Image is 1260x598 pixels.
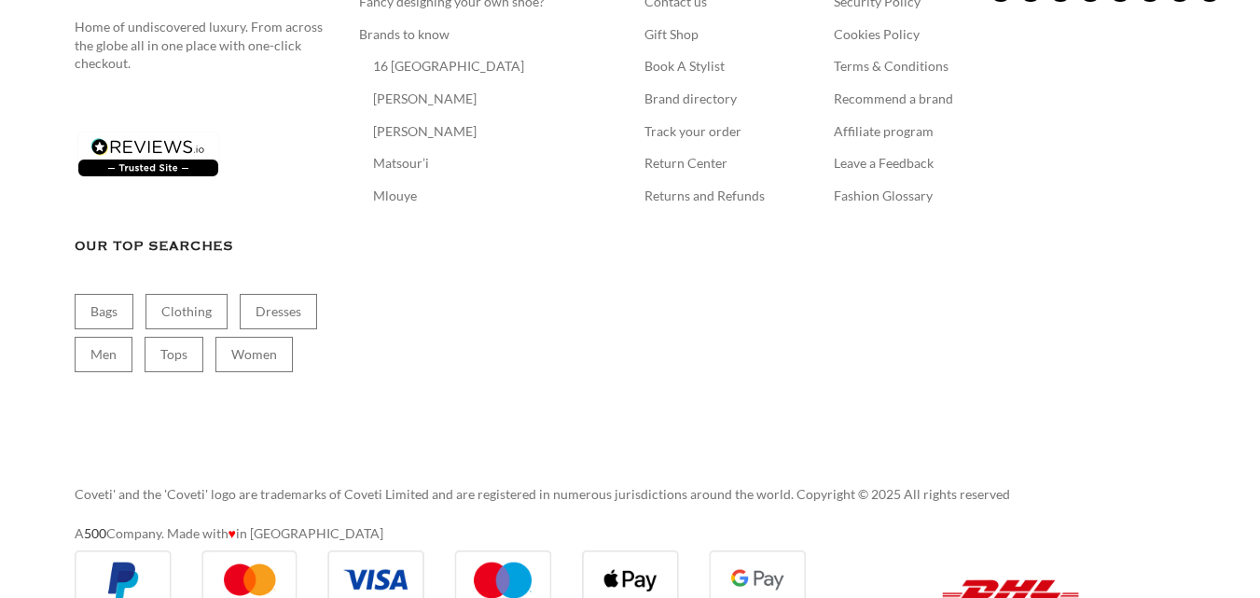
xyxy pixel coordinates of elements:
[215,337,293,372] a: Women (20,974 items)
[75,337,132,372] a: Men (1,906 items)
[644,122,743,141] a: Track your order
[75,18,332,73] p: Home of undiscovered luxury. From across the globe all in one place with one-click checkout.
[644,90,739,108] a: Brand directory
[834,122,935,141] a: Affiliate program
[834,154,935,173] a: Leave a Feedback
[75,484,1186,505] p: Coveti' and the 'Coveti' logo are trademarks of Coveti Limited and are registered in numerous jur...
[834,187,935,205] a: Fashion Glossary
[373,57,526,76] a: 16 [GEOGRAPHIC_DATA]
[644,187,767,205] a: Returns and Refunds
[359,25,451,44] a: Brands to know
[240,294,317,329] a: Dresses (9,414 items)
[84,525,106,541] a: 500
[834,90,955,108] a: Recommend a brand
[373,187,419,205] a: Mlouye
[75,484,1186,545] div: A Company. Made with in [GEOGRAPHIC_DATA]
[145,294,228,329] a: Clothing (17,714 items)
[834,57,950,76] a: Terms & Conditions
[373,90,478,108] a: [PERSON_NAME]
[228,523,235,545] span: ♥
[75,129,222,180] img: reviews-trust-logo-2.png
[644,57,727,76] a: Book A Stylist
[373,154,431,173] a: Matsour’i
[644,154,729,173] a: Return Center
[75,236,332,257] h3: Our Top Searches
[75,294,133,329] a: Bags (1,749 items)
[145,337,203,372] a: Tops (2,802 items)
[834,25,921,44] a: Cookies Policy
[644,25,700,44] a: Gift Shop
[373,122,478,141] a: [PERSON_NAME]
